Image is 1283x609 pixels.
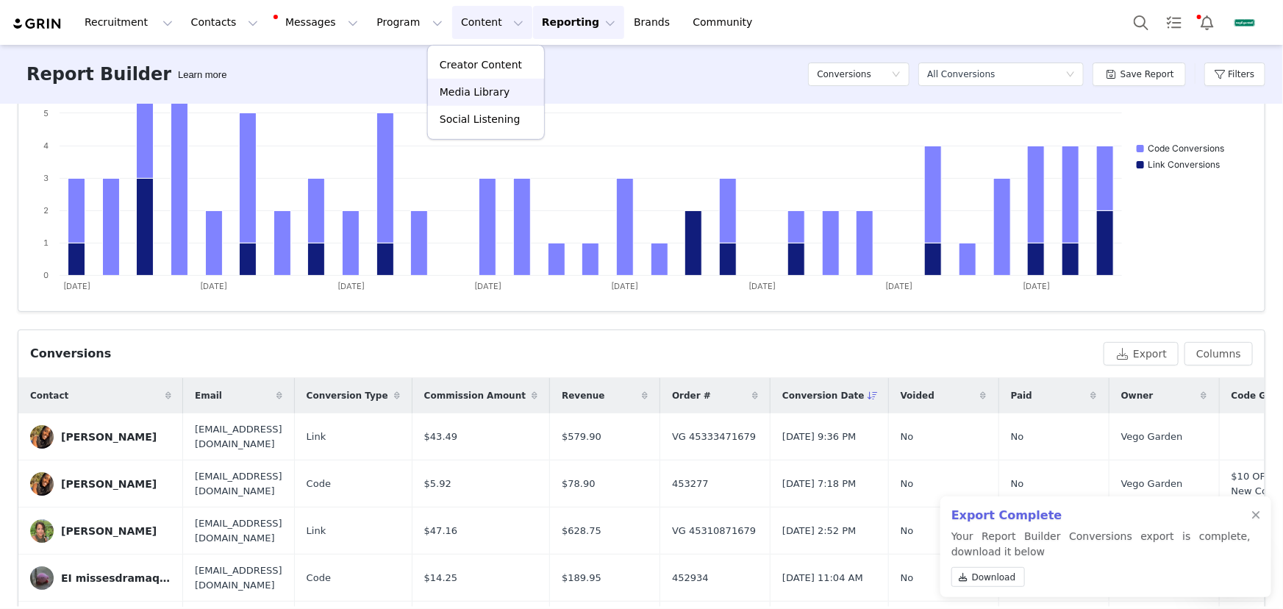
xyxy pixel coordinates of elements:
[672,430,756,444] span: VG 45333471679
[1184,342,1253,366] button: Columns
[43,238,49,248] text: 1
[1125,6,1157,39] button: Search
[1121,389,1154,402] span: Owner
[43,270,49,280] text: 0
[1011,389,1032,402] span: Paid
[26,61,171,88] h3: Report Builder
[1093,63,1186,86] button: Save Report
[76,6,182,39] button: Recruitment
[30,472,54,496] img: 2aa3b769-ed72-46be-867f-d33e70a31cbd.jpg
[1011,477,1024,491] span: No
[901,524,914,538] span: No
[927,63,995,85] div: All Conversions
[1148,159,1220,170] text: Link Conversions
[424,571,458,585] span: $14.25
[1121,477,1183,491] span: Vego Garden
[1204,63,1265,86] button: Filters
[625,6,683,39] a: Brands
[63,281,90,291] text: [DATE]
[30,519,171,543] a: [PERSON_NAME]
[30,566,54,590] img: a240894e-2995-415d-b5a5-f1ba73c68298.jpg
[195,563,282,592] span: [EMAIL_ADDRESS][DOMAIN_NAME]
[562,524,601,538] span: $628.75
[782,524,856,538] span: [DATE] 2:52 PM
[533,6,624,39] button: Reporting
[440,112,521,127] p: Social Listening
[61,431,157,443] div: [PERSON_NAME]
[901,571,914,585] span: No
[612,281,639,291] text: [DATE]
[195,389,222,402] span: Email
[782,389,865,402] span: Conversion Date
[748,281,776,291] text: [DATE]
[182,6,267,39] button: Contacts
[672,389,711,402] span: Order #
[30,519,54,543] img: 928a0060-22b3-48d0-89b9-e24d876d2979.jpg
[43,173,49,183] text: 3
[307,477,331,491] span: Code
[30,566,171,590] a: EI missesdramaqueen
[901,477,914,491] span: No
[440,57,522,73] p: Creator Content
[685,6,768,39] a: Community
[195,422,282,451] span: [EMAIL_ADDRESS][DOMAIN_NAME]
[424,389,526,402] span: Commission Amount
[562,389,605,402] span: Revenue
[43,108,49,118] text: 5
[61,572,171,584] div: EI missesdramaqueen
[30,389,68,402] span: Contact
[1011,430,1024,444] span: No
[307,571,331,585] span: Code
[901,430,914,444] span: No
[672,571,709,585] span: 452934
[307,524,326,538] span: Link
[12,17,63,31] img: grin logo
[672,477,709,491] span: 453277
[901,389,934,402] span: Voided
[782,477,856,491] span: [DATE] 7:18 PM
[452,6,532,39] button: Content
[1148,143,1224,154] text: Code Conversions
[440,85,510,100] p: Media Library
[1121,430,1183,444] span: Vego Garden
[424,477,451,491] span: $5.92
[782,571,863,585] span: [DATE] 11:04 AM
[200,281,227,291] text: [DATE]
[424,524,458,538] span: $47.16
[1224,11,1271,35] button: Profile
[886,281,913,291] text: [DATE]
[1023,281,1050,291] text: [DATE]
[1066,70,1075,80] i: icon: down
[307,430,326,444] span: Link
[307,389,388,402] span: Conversion Type
[195,469,282,498] span: [EMAIL_ADDRESS][DOMAIN_NAME]
[195,516,282,545] span: [EMAIL_ADDRESS][DOMAIN_NAME]
[892,70,901,80] i: icon: down
[424,430,458,444] span: $43.49
[175,68,229,82] div: Tooltip anchor
[268,6,367,39] button: Messages
[30,345,111,363] div: Conversions
[562,571,601,585] span: $189.95
[474,281,501,291] text: [DATE]
[951,507,1251,524] h2: Export Complete
[30,425,54,449] img: 2aa3b769-ed72-46be-867f-d33e70a31cbd.jpg
[951,567,1025,587] a: Download
[562,477,596,491] span: $78.90
[43,140,49,151] text: 4
[1104,342,1179,366] button: Export
[43,205,49,216] text: 2
[1158,6,1190,39] a: Tasks
[1191,6,1223,39] button: Notifications
[951,529,1251,593] p: Your Report Builder Conversions export is complete, download it below
[972,571,1016,584] span: Download
[30,472,171,496] a: [PERSON_NAME]
[61,525,157,537] div: [PERSON_NAME]
[562,430,601,444] span: $579.90
[782,430,856,444] span: [DATE] 9:36 PM
[61,478,157,490] div: [PERSON_NAME]
[672,524,756,538] span: VG 45310871679
[30,425,171,449] a: [PERSON_NAME]
[368,6,451,39] button: Program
